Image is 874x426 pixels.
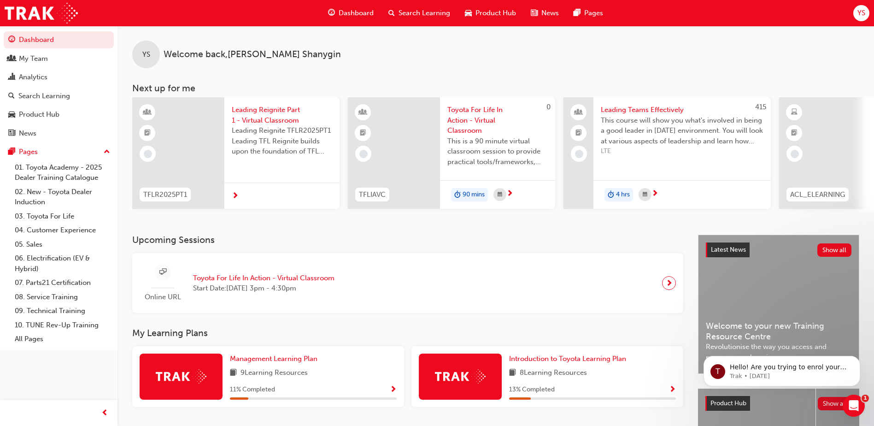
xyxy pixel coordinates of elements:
[381,4,458,23] a: search-iconSearch Learning
[328,7,335,19] span: guage-icon
[705,396,852,411] a: Product HubShow all
[520,367,587,379] span: 8 Learning Resources
[616,189,630,200] span: 4 hrs
[230,354,321,364] a: Management Learning Plan
[575,150,583,158] span: learningRecordVerb_NONE-icon
[132,97,340,209] a: TFLR2025PT1Leading Reignite Part 1 - Virtual ClassroomLeading Reignite TFLR2025PT1 Leading TFL Re...
[140,292,186,302] span: Online URL
[8,130,15,138] span: news-icon
[240,367,308,379] span: 9 Learning Resources
[463,189,485,200] span: 90 mins
[360,106,366,118] span: learningResourceType_INSTRUCTOR_LED-icon
[4,106,114,123] a: Product Hub
[359,150,368,158] span: learningRecordVerb_NONE-icon
[232,192,239,201] span: next-icon
[11,318,114,332] a: 10. TUNE Rev-Up Training
[8,92,15,101] span: search-icon
[8,36,15,44] span: guage-icon
[11,160,114,185] a: 01. Toyota Academy - 2025 Dealer Training Catalogue
[4,69,114,86] a: Analytics
[8,148,15,156] span: pages-icon
[862,395,869,402] span: 1
[339,8,374,18] span: Dashboard
[399,8,450,18] span: Search Learning
[18,91,70,101] div: Search Learning
[531,7,538,19] span: news-icon
[117,83,874,94] h3: Next up for me
[348,97,555,209] a: 0TFLIAVCToyota For Life In Action - Virtual ClassroomThis is a 90 minute virtual classroom sessio...
[193,273,334,284] span: Toyota For Life In Action - Virtual Classroom
[4,125,114,142] a: News
[11,185,114,209] a: 02. New - Toyota Dealer Induction
[101,408,108,419] span: prev-icon
[447,105,548,136] span: Toyota For Life In Action - Virtual Classroom
[5,3,78,24] img: Trak
[11,223,114,237] a: 04. Customer Experience
[690,337,874,401] iframe: Intercom notifications message
[853,5,869,21] button: YS
[575,106,582,118] span: people-icon
[601,146,763,157] span: LTE
[193,283,334,294] span: Start Date: [DATE] 3pm - 4:30pm
[651,190,658,198] span: next-icon
[360,127,366,139] span: booktick-icon
[818,397,852,410] button: Show all
[447,136,548,167] span: This is a 90 minute virtual classroom session to provide practical tools/frameworks, behaviours a...
[144,106,151,118] span: learningResourceType_INSTRUCTOR_LED-icon
[509,355,626,363] span: Introduction to Toyota Learning Plan
[563,97,771,209] a: 415Leading Teams EffectivelyThis course will show you what's involved in being a good leader in [...
[843,395,865,417] iframe: Intercom live chat
[359,189,386,200] span: TFLIAVC
[523,4,566,23] a: news-iconNews
[4,88,114,105] a: Search Learning
[156,369,206,384] img: Trak
[541,8,559,18] span: News
[232,125,332,157] span: Leading Reignite TFLR2025PT1 Leading TFL Reignite builds upon the foundation of TFL Reignite, rea...
[11,237,114,252] a: 05. Sales
[8,111,15,119] span: car-icon
[11,304,114,318] a: 09. Technical Training
[104,146,110,158] span: up-icon
[230,355,317,363] span: Management Learning Plan
[643,189,647,201] span: calendar-icon
[11,332,114,346] a: All Pages
[4,31,114,48] a: Dashboard
[230,385,275,395] span: 11 % Completed
[19,53,48,64] div: My Team
[498,189,502,201] span: calendar-icon
[144,127,151,139] span: booktick-icon
[454,189,461,201] span: duration-icon
[608,189,614,201] span: duration-icon
[164,49,341,60] span: Welcome back , [PERSON_NAME] Shanygin
[4,143,114,160] button: Pages
[601,105,763,115] span: Leading Teams Effectively
[19,147,38,157] div: Pages
[791,106,798,118] span: learningResourceType_ELEARNING-icon
[475,8,516,18] span: Product Hub
[11,209,114,224] a: 03. Toyota For Life
[159,266,166,278] span: sessionType_ONLINE_URL-icon
[230,367,237,379] span: book-icon
[143,189,187,200] span: TFLR2025PT1
[232,105,332,125] span: Leading Reignite Part 1 - Virtual Classroom
[388,7,395,19] span: search-icon
[791,127,798,139] span: booktick-icon
[321,4,381,23] a: guage-iconDashboard
[390,386,397,394] span: Show Progress
[669,384,676,396] button: Show Progress
[706,243,851,257] a: Latest NewsShow all
[465,7,472,19] span: car-icon
[8,55,15,63] span: people-icon
[791,150,799,158] span: learningRecordVerb_NONE-icon
[669,386,676,394] span: Show Progress
[132,328,683,338] h3: My Learning Plans
[546,103,551,111] span: 0
[4,50,114,67] a: My Team
[11,276,114,290] a: 07. Parts21 Certification
[509,354,630,364] a: Introduction to Toyota Learning Plan
[575,127,582,139] span: booktick-icon
[506,190,513,198] span: next-icon
[666,277,673,290] span: next-icon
